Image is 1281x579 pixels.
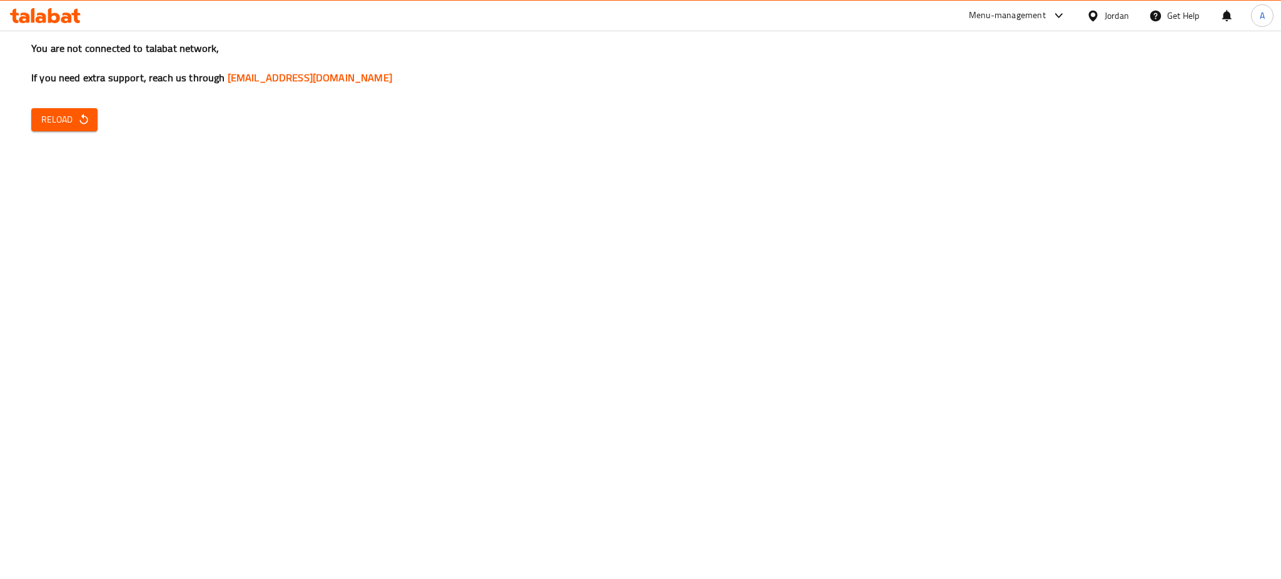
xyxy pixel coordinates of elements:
a: [EMAIL_ADDRESS][DOMAIN_NAME] [228,68,392,87]
div: Jordan [1105,9,1129,23]
span: Reload [41,112,88,128]
span: A [1260,9,1265,23]
div: Menu-management [969,8,1046,23]
button: Reload [31,108,98,131]
h3: You are not connected to talabat network, If you need extra support, reach us through [31,41,1250,85]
